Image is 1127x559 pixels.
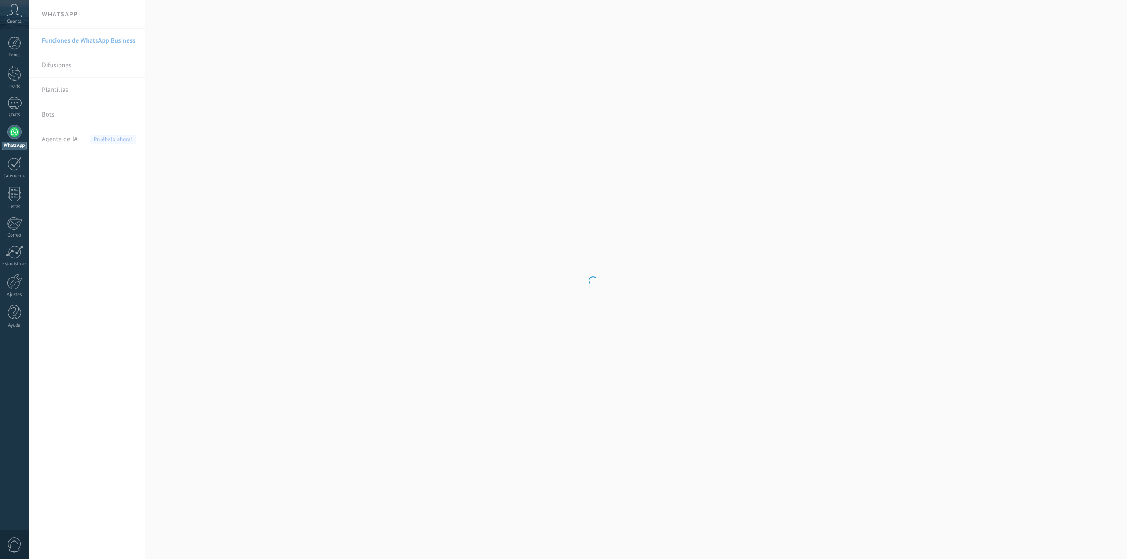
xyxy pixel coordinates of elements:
div: Calendario [2,173,27,179]
div: Estadísticas [2,261,27,267]
div: Listas [2,204,27,210]
div: Ajustes [2,292,27,298]
div: Panel [2,52,27,58]
div: Leads [2,84,27,90]
div: Correo [2,233,27,238]
div: Chats [2,112,27,118]
div: WhatsApp [2,142,27,150]
span: Cuenta [7,19,22,25]
div: Ayuda [2,323,27,329]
